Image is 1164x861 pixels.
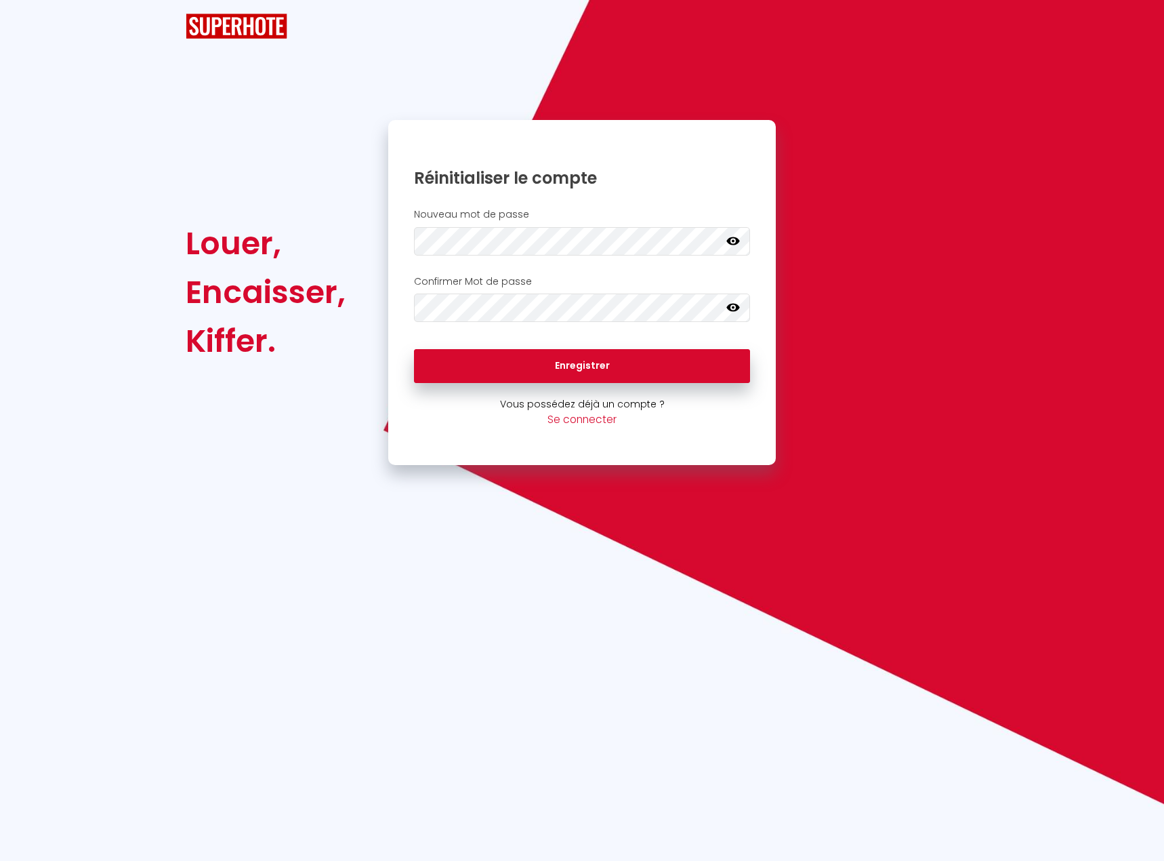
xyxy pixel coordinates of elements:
[414,349,750,383] button: Enregistrer
[186,268,346,317] div: Encaisser,
[186,317,346,365] div: Kiffer.
[414,276,750,287] h2: Confirmer Mot de passe
[186,14,287,39] img: SuperHote logo
[186,219,346,268] div: Louer,
[388,397,776,412] p: Vous possédez déjà un compte ?
[414,167,750,188] h1: Réinitialiser le compte
[547,412,617,426] a: Se connecter
[414,209,750,220] h2: Nouveau mot de passe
